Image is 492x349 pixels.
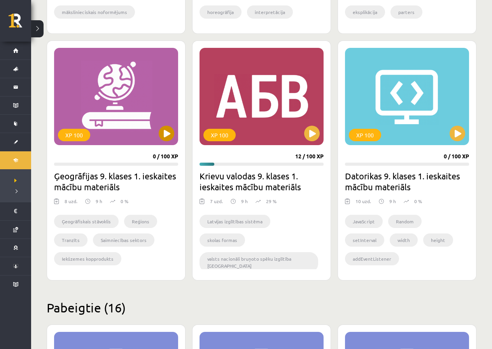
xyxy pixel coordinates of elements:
[47,300,476,315] h2: Pabeigtie (16)
[200,233,245,247] li: skolas formas
[54,5,135,19] li: mākslinieciskais noformējums
[200,215,270,228] li: Latvijas izglītības sistēma
[345,233,384,247] li: setInterval
[345,252,399,265] li: addEventListener
[200,5,242,19] li: horeogrāfija
[200,252,318,272] li: valsts nacionāli bruņoto spēku izglītība [GEOGRAPHIC_DATA]
[345,215,383,228] li: JavaScript
[390,233,418,247] li: width
[345,170,469,192] h2: Datorikas 9. klases 1. ieskaites mācību materiāls
[203,129,236,141] div: XP 100
[58,129,90,141] div: XP 100
[423,233,453,247] li: height
[93,233,154,247] li: Saimniecības sektors
[96,198,102,205] p: 9 h
[241,198,248,205] p: 9 h
[121,198,128,205] p: 0 %
[345,5,385,19] li: eksplikācija
[355,198,371,209] div: 10 uzd.
[65,198,77,209] div: 8 uzd.
[200,170,324,192] h2: Krievu valodas 9. klases 1. ieskaites mācību materiāls
[54,170,178,192] h2: Ģeogrāfijas 9. klases 1. ieskaites mācību materiāls
[349,129,381,141] div: XP 100
[9,14,31,33] a: Rīgas 1. Tālmācības vidusskola
[210,198,223,209] div: 7 uzd.
[390,5,422,19] li: parters
[414,198,422,205] p: 0 %
[54,215,119,228] li: Ģeogrāfiskais stāvoklis
[388,215,422,228] li: Random
[124,215,157,228] li: Reģions
[54,233,88,247] li: Tranzīts
[54,252,121,265] li: Iekšzemes kopprodukts
[389,198,396,205] p: 9 h
[266,198,277,205] p: 29 %
[247,5,293,19] li: interpretācija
